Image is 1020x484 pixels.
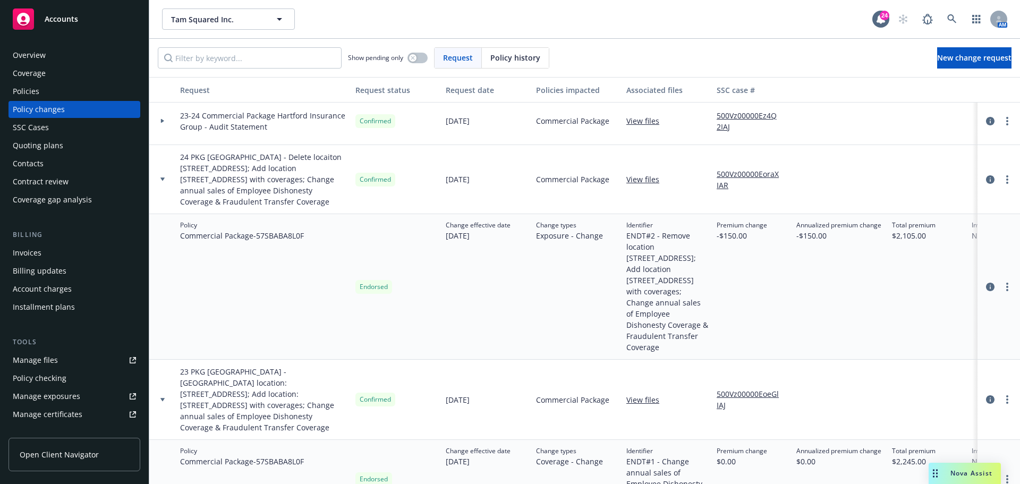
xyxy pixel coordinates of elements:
[13,424,66,441] div: Manage claims
[536,230,603,241] span: Exposure - Change
[717,110,788,132] a: 500Vz00000Ez4Q2IAJ
[149,97,176,145] div: Toggle Row Expanded
[626,230,708,353] span: ENDT#2 - Remove location [STREET_ADDRESS]; Add location [STREET_ADDRESS] with coverages; Change a...
[536,115,609,126] span: Commercial Package
[626,394,668,405] a: View files
[8,83,140,100] a: Policies
[626,84,708,96] div: Associated files
[536,220,603,230] span: Change types
[626,115,668,126] a: View files
[158,47,342,69] input: Filter by keyword...
[180,456,304,467] span: Commercial Package - 57SBABA8L0F
[8,262,140,279] a: Billing updates
[13,173,69,190] div: Contract review
[446,456,511,467] span: [DATE]
[717,168,788,191] a: 500Vz00000EoraXIAR
[360,474,388,484] span: Endorsed
[446,220,511,230] span: Change effective date
[446,174,470,185] span: [DATE]
[351,77,441,103] button: Request status
[8,281,140,298] a: Account charges
[180,230,304,241] span: Commercial Package - 57SBABA8L0F
[13,155,44,172] div: Contacts
[536,174,609,185] span: Commercial Package
[446,84,528,96] div: Request date
[892,446,936,456] span: Total premium
[13,388,80,405] div: Manage exposures
[8,424,140,441] a: Manage claims
[8,173,140,190] a: Contract review
[917,9,938,30] a: Report a Bug
[13,262,66,279] div: Billing updates
[13,83,39,100] div: Policies
[8,388,140,405] a: Manage exposures
[162,9,295,30] button: Tam Squared Inc.
[972,456,1016,467] span: Not invoiced
[717,220,767,230] span: Premium change
[8,155,140,172] a: Contacts
[360,116,391,126] span: Confirmed
[490,52,540,63] span: Policy history
[941,9,963,30] a: Search
[622,77,712,103] button: Associated files
[20,449,99,460] span: Open Client Navigator
[13,299,75,316] div: Installment plans
[13,119,49,136] div: SSC Cases
[13,281,72,298] div: Account charges
[892,9,914,30] a: Start snowing
[536,84,618,96] div: Policies impacted
[796,230,881,241] span: -$150.00
[13,406,82,423] div: Manage certificates
[717,230,767,241] span: -$150.00
[626,446,708,456] span: Identifier
[13,352,58,369] div: Manage files
[360,282,388,292] span: Endorsed
[984,115,997,128] a: circleInformation
[8,299,140,316] a: Installment plans
[8,244,140,261] a: Invoices
[446,394,470,405] span: [DATE]
[180,446,304,456] span: Policy
[796,220,881,230] span: Annualized premium change
[937,47,1011,69] a: New change request
[13,370,66,387] div: Policy checking
[536,394,609,405] span: Commercial Package
[8,119,140,136] a: SSC Cases
[984,393,997,406] a: circleInformation
[929,463,942,484] div: Drag to move
[13,65,46,82] div: Coverage
[180,110,347,132] span: 23-24 Commercial Package Hartford Insurance Group - Audit Statement
[796,446,881,456] span: Annualized premium change
[929,463,1001,484] button: Nova Assist
[972,446,1016,456] span: Invoiced
[8,101,140,118] a: Policy changes
[441,77,532,103] button: Request date
[8,137,140,154] a: Quoting plans
[937,53,1011,63] span: New change request
[446,115,470,126] span: [DATE]
[13,137,63,154] div: Quoting plans
[717,446,767,456] span: Premium change
[626,220,708,230] span: Identifier
[892,220,936,230] span: Total premium
[626,174,668,185] a: View files
[536,456,603,467] span: Coverage - Change
[892,456,936,467] span: $2,245.00
[8,352,140,369] a: Manage files
[446,230,511,241] span: [DATE]
[360,175,391,184] span: Confirmed
[1001,393,1014,406] a: more
[712,77,792,103] button: SSC case #
[348,53,403,62] span: Show pending only
[8,47,140,64] a: Overview
[984,173,997,186] a: circleInformation
[443,52,473,63] span: Request
[717,388,788,411] a: 500Vz00000EoeGlIAJ
[972,230,1016,241] span: Not invoiced
[355,84,437,96] div: Request status
[8,370,140,387] a: Policy checking
[171,14,263,25] span: Tam Squared Inc.
[45,15,78,23] span: Accounts
[149,214,176,360] div: Toggle Row Expanded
